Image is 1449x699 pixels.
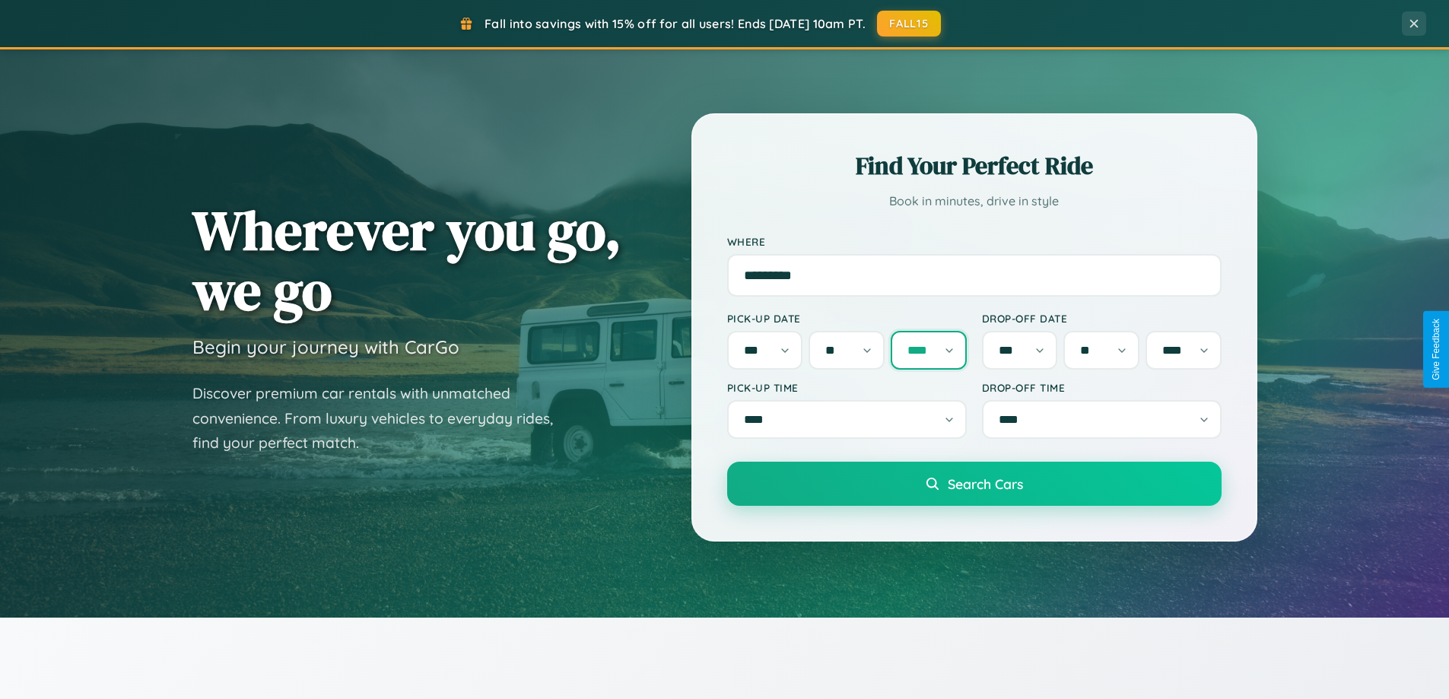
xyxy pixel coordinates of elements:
p: Discover premium car rentals with unmatched convenience. From luxury vehicles to everyday rides, ... [192,381,573,456]
div: Give Feedback [1431,319,1441,380]
p: Book in minutes, drive in style [727,190,1222,212]
label: Drop-off Time [982,381,1222,394]
button: Search Cars [727,462,1222,506]
span: Search Cars [948,475,1023,492]
label: Where [727,235,1222,248]
label: Pick-up Time [727,381,967,394]
span: Fall into savings with 15% off for all users! Ends [DATE] 10am PT. [485,16,866,31]
h2: Find Your Perfect Ride [727,149,1222,183]
h3: Begin your journey with CarGo [192,335,459,358]
h1: Wherever you go, we go [192,200,621,320]
button: FALL15 [877,11,941,37]
label: Drop-off Date [982,312,1222,325]
label: Pick-up Date [727,312,967,325]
